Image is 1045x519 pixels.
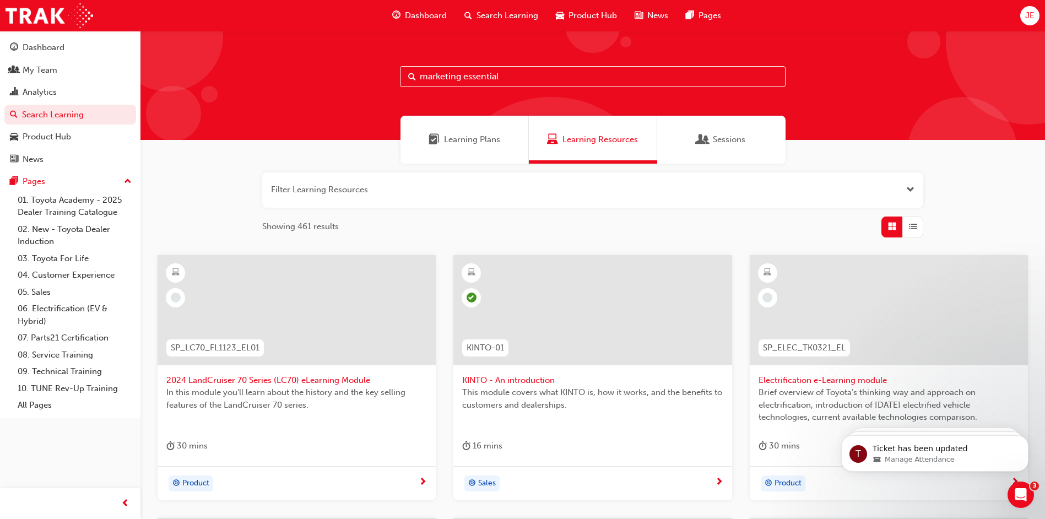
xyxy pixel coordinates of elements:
[626,4,677,27] a: news-iconNews
[715,478,723,488] span: next-icon
[462,439,470,453] span: duration-icon
[759,386,1019,424] span: Brief overview of Toyota’s thinking way and approach on electrification, introduction of [DATE] e...
[1008,482,1034,508] iframe: Intercom live chat
[182,477,209,490] span: Product
[759,374,1019,387] span: Electrification e-Learning module
[467,342,504,354] span: KINTO-01
[453,255,732,501] a: KINTO-01KINTO - An introductionThis module covers what KINTO is, how it works, and the benefits t...
[529,116,657,164] a: Learning ResourcesLearning Resources
[13,250,136,267] a: 03. Toyota For Life
[13,347,136,364] a: 08. Service Training
[909,220,917,233] span: List
[906,183,914,196] button: Open the filter
[13,363,136,380] a: 09. Technical Training
[4,37,136,58] a: Dashboard
[166,439,208,453] div: 30 mins
[172,266,180,280] span: learningResourceType_ELEARNING-icon
[166,439,175,453] span: duration-icon
[750,255,1028,501] a: SP_ELEC_TK0321_ELElectrification e-Learning moduleBrief overview of Toyota’s thinking way and app...
[383,4,456,27] a: guage-iconDashboard
[686,9,694,23] span: pages-icon
[23,41,64,54] div: Dashboard
[405,9,447,22] span: Dashboard
[462,439,502,453] div: 16 mins
[13,380,136,397] a: 10. TUNE Rev-Up Training
[547,133,558,146] span: Learning Resources
[23,175,45,188] div: Pages
[697,133,708,146] span: Sessions
[765,477,772,491] span: target-icon
[400,66,786,87] input: Search...
[4,82,136,102] a: Analytics
[13,397,136,414] a: All Pages
[462,374,723,387] span: KINTO - An introduction
[477,9,538,22] span: Search Learning
[4,35,136,171] button: DashboardMy TeamAnalyticsSearch LearningProduct HubNews
[10,88,18,98] span: chart-icon
[825,412,1045,489] iframe: Intercom notifications message
[124,175,132,189] span: up-icon
[467,293,477,302] span: learningRecordVerb_PASS-icon
[13,284,136,301] a: 05. Sales
[759,439,767,453] span: duration-icon
[10,177,18,187] span: pages-icon
[10,132,18,142] span: car-icon
[13,329,136,347] a: 07. Parts21 Certification
[23,131,71,143] div: Product Hub
[429,133,440,146] span: Learning Plans
[10,43,18,53] span: guage-icon
[1025,9,1035,22] span: JE
[562,133,638,146] span: Learning Resources
[677,4,730,27] a: pages-iconPages
[10,66,18,75] span: people-icon
[166,386,427,411] span: In this module you'll learn about the history and the key selling features of the LandCruiser 70 ...
[408,71,416,83] span: Search
[13,267,136,284] a: 04. Customer Experience
[762,293,772,302] span: learningRecordVerb_NONE-icon
[478,477,496,490] span: Sales
[759,439,800,453] div: 30 mins
[400,116,529,164] a: Learning PlansLearning Plans
[456,4,547,27] a: search-iconSearch Learning
[763,342,846,354] span: SP_ELEC_TK0321_EL
[764,266,771,280] span: learningResourceType_ELEARNING-icon
[166,374,427,387] span: 2024 LandCruiser 70 Series (LC70) eLearning Module
[468,477,476,491] span: target-icon
[556,9,564,23] span: car-icon
[158,255,436,501] a: SP_LC70_FL1123_EL012024 LandCruiser 70 Series (LC70) eLearning ModuleIn this module you'll learn ...
[23,86,57,99] div: Analytics
[10,110,18,120] span: search-icon
[568,9,617,22] span: Product Hub
[4,105,136,125] a: Search Learning
[468,266,475,280] span: learningResourceType_ELEARNING-icon
[262,220,339,233] span: Showing 461 results
[462,386,723,411] span: This module covers what KINTO is, how it works, and the benefits to customers and dealerships.
[23,64,57,77] div: My Team
[4,149,136,170] a: News
[1030,482,1039,490] span: 3
[419,478,427,488] span: next-icon
[1020,6,1039,25] button: JE
[4,171,136,192] button: Pages
[647,9,668,22] span: News
[392,9,400,23] span: guage-icon
[6,3,93,28] img: Trak
[13,221,136,250] a: 02. New - Toyota Dealer Induction
[444,133,500,146] span: Learning Plans
[635,9,643,23] span: news-icon
[171,342,259,354] span: SP_LC70_FL1123_EL01
[23,153,44,166] div: News
[888,220,896,233] span: Grid
[699,9,721,22] span: Pages
[547,4,626,27] a: car-iconProduct Hub
[4,127,136,147] a: Product Hub
[775,477,802,490] span: Product
[13,300,136,329] a: 06. Electrification (EV & Hybrid)
[10,155,18,165] span: news-icon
